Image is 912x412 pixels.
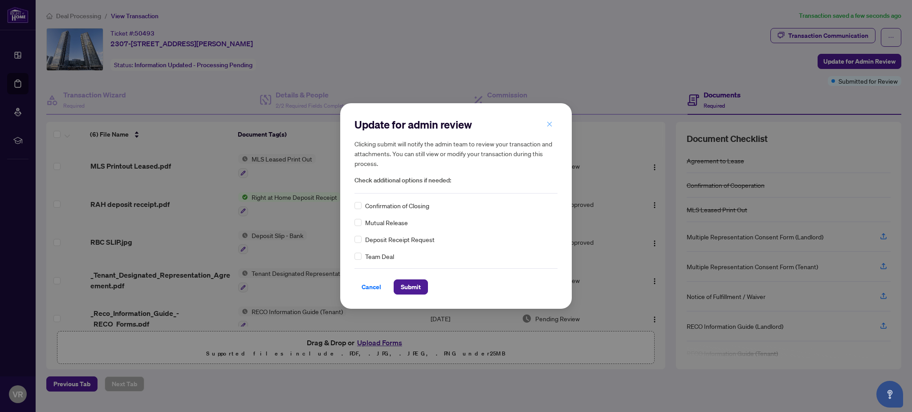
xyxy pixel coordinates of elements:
[354,117,558,132] h2: Update for admin review
[354,139,558,168] h5: Clicking submit will notify the admin team to review your transaction and attachments. You can st...
[365,218,408,227] span: Mutual Release
[876,381,903,408] button: Open asap
[365,251,394,261] span: Team Deal
[401,280,421,294] span: Submit
[354,279,388,295] button: Cancel
[365,201,429,210] span: Confirmation of Closing
[394,279,428,295] button: Submit
[546,121,553,127] span: close
[365,234,435,244] span: Deposit Receipt Request
[362,280,381,294] span: Cancel
[354,175,558,186] span: Check additional options if needed:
